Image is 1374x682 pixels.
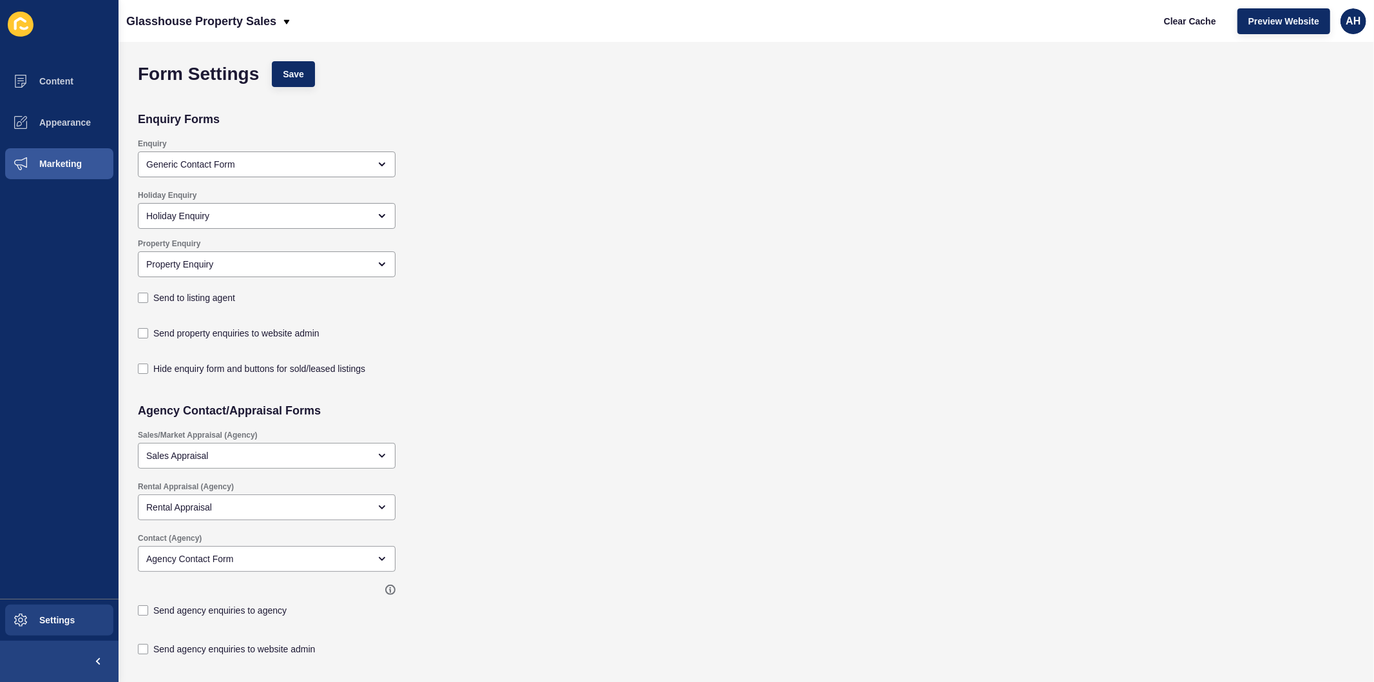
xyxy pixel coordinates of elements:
[1346,15,1360,28] span: AH
[1248,15,1319,28] span: Preview Website
[153,643,315,656] label: Send agency enquiries to website admin
[138,533,202,543] label: Contact (Agency)
[138,239,200,249] label: Property Enquiry
[126,5,276,37] p: Glasshouse Property Sales
[138,203,396,229] div: open menu
[138,139,167,149] label: Enquiry
[283,68,304,81] span: Save
[138,151,396,177] div: open menu
[153,291,235,304] label: Send to listing agent
[138,68,259,81] h1: Form Settings
[138,404,321,417] h2: Agency Contact/Appraisal Forms
[138,113,220,126] h2: Enquiry Forms
[153,362,365,375] label: Hide enquiry form and buttons for sold/leased listings
[153,327,320,340] label: Send property enquiries to website admin
[138,251,396,277] div: open menu
[1164,15,1216,28] span: Clear Cache
[138,482,234,492] label: Rental Appraisal (Agency)
[138,430,258,440] label: Sales/Market Appraisal (Agency)
[153,604,287,617] label: Send agency enquiries to agency
[138,190,196,200] label: Holiday Enquiry
[1153,8,1227,34] button: Clear Cache
[272,61,315,87] button: Save
[138,546,396,572] div: open menu
[138,443,396,469] div: open menu
[138,494,396,520] div: open menu
[1237,8,1330,34] button: Preview Website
